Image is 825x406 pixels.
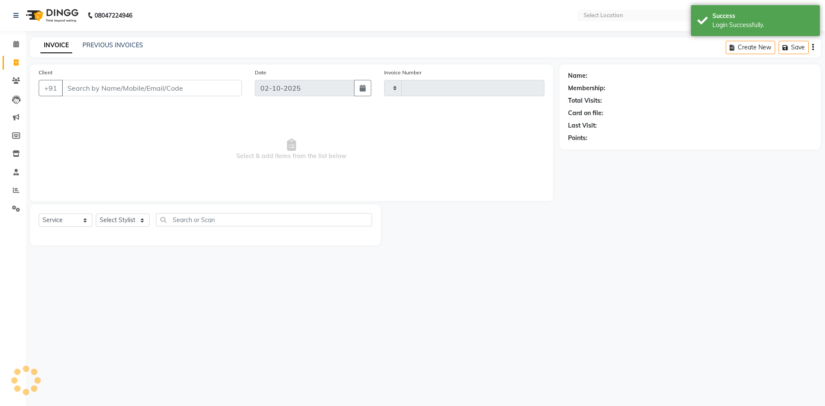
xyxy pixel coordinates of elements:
label: Invoice Number [384,69,422,76]
span: Select & add items from the list below [39,107,544,192]
b: 08047224946 [95,3,132,27]
img: logo [22,3,81,27]
button: Save [779,41,809,54]
label: Client [39,69,52,76]
div: Membership: [568,84,605,93]
div: Total Visits: [568,96,602,105]
input: Search by Name/Mobile/Email/Code [62,80,242,96]
input: Search or Scan [156,213,372,226]
button: +91 [39,80,63,96]
div: Points: [568,134,587,143]
a: INVOICE [40,38,72,53]
div: Select Location [584,11,623,20]
a: PREVIOUS INVOICES [82,41,143,49]
div: Last Visit: [568,121,597,130]
button: Create New [726,41,775,54]
label: Date [255,69,266,76]
div: Success [712,12,813,21]
div: Login Successfully. [712,21,813,30]
div: Card on file: [568,109,603,118]
div: Name: [568,71,587,80]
